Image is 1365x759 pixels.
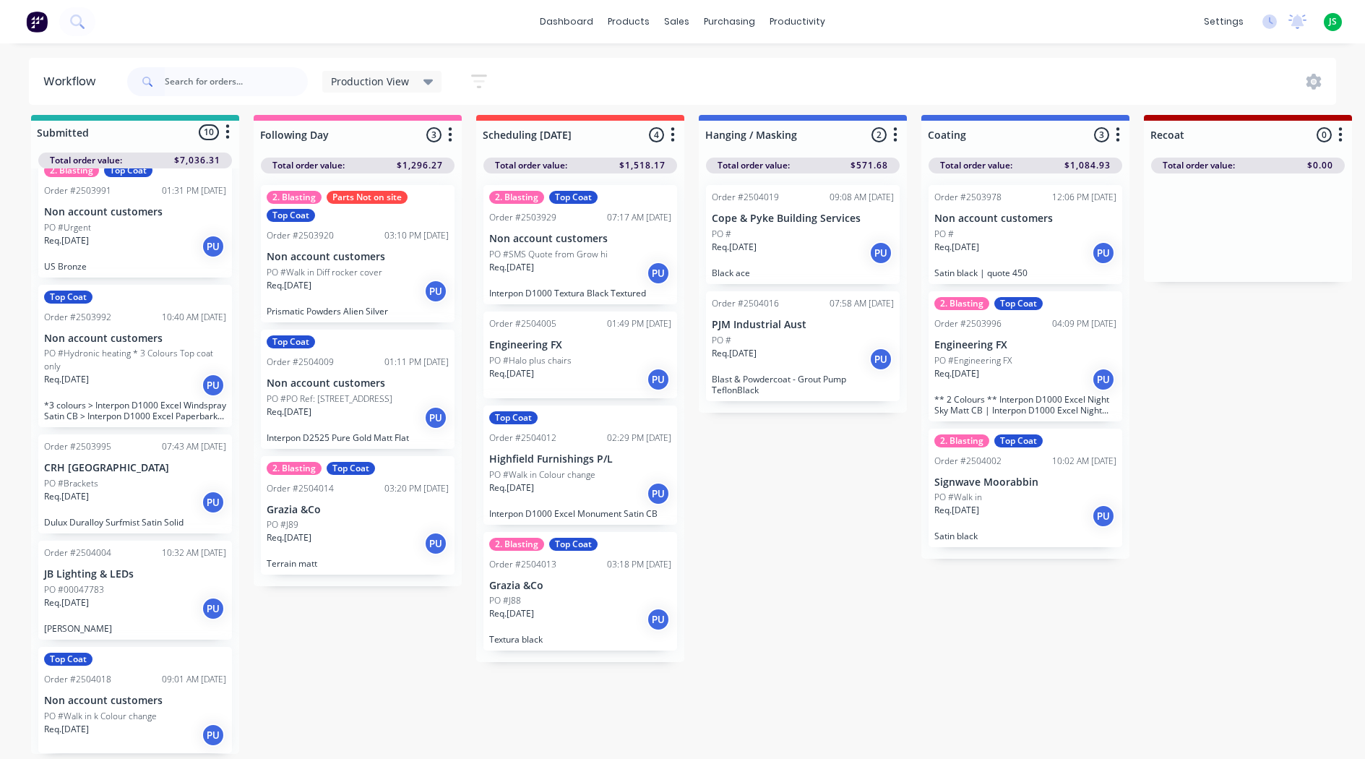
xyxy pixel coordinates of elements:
div: 07:17 AM [DATE] [607,211,671,224]
p: Engineering FX [489,339,671,351]
div: Order #2503991 [44,184,111,197]
div: 04:09 PM [DATE] [1052,317,1116,330]
div: 10:32 AM [DATE] [162,546,226,559]
span: Total order value: [495,159,567,172]
div: Parts Not on site [327,191,408,204]
p: Prismatic Powders Alien Silver [267,306,449,317]
p: PO #Walk in [934,491,982,504]
div: 01:31 PM [DATE] [162,184,226,197]
div: Top CoatOrder #250400901:11 PM [DATE]Non account customersPO #PO Ref: [STREET_ADDRESS]Req.[DATE]P... [261,330,455,449]
div: Workflow [43,73,103,90]
img: Factory [26,11,48,33]
p: PO #Halo plus chairs [489,354,572,367]
div: Order #2503995 [44,440,111,453]
div: Order #2504009 [267,356,334,369]
p: Non account customers [44,206,226,218]
div: Top CoatOrder #250399210:40 AM [DATE]Non account customersPO #Hydronic heating * 3 Colours Top co... [38,285,232,428]
p: Non account customers [267,377,449,390]
div: Order #2503920 [267,229,334,242]
p: PO #Walk in Colour change [489,468,595,481]
div: Order #250397812:06 PM [DATE]Non account customersPO #Req.[DATE]PUSatin black | quote 450 [929,185,1122,284]
p: Req. [DATE] [712,347,757,360]
p: Blast & Powdercoat - Grout Pump TeflonBlack [712,374,894,395]
div: Order #2504012 [489,432,556,445]
div: sales [657,11,697,33]
span: Production View [331,74,409,89]
div: 01:11 PM [DATE] [384,356,449,369]
div: Order #2504019 [712,191,779,204]
div: 03:18 PM [DATE] [607,558,671,571]
p: Grazia &Co [489,580,671,592]
div: PU [869,241,892,265]
p: Non account customers [489,233,671,245]
div: 2. BlastingParts Not on siteTop CoatOrder #250392003:10 PM [DATE]Non account customersPO #Walk in... [261,185,455,322]
p: PO #Brackets [44,477,98,490]
div: 10:02 AM [DATE] [1052,455,1116,468]
span: Total order value: [50,154,122,167]
p: PO #Hydronic heating * 3 Colours Top coat only [44,347,226,373]
p: PO #Walk in k Colour change [44,710,157,723]
div: PU [202,597,225,620]
p: Req. [DATE] [44,373,89,386]
p: Non account customers [44,695,226,707]
div: 07:43 AM [DATE] [162,440,226,453]
p: PO #Engineering FX [934,354,1012,367]
div: PU [202,724,225,747]
p: Highfield Furnishings P/L [489,453,671,466]
p: Req. [DATE] [489,481,534,494]
p: [PERSON_NAME] [44,623,226,634]
div: Order #2503929 [489,211,556,224]
span: Total order value: [718,159,790,172]
div: Top Coat [104,164,152,177]
div: 09:01 AM [DATE] [162,673,226,686]
p: Interpon D1000 Excel Monument Satin CB [489,508,671,519]
p: Engineering FX [934,339,1116,351]
p: Interpon D2525 Pure Gold Matt Flat [267,432,449,443]
div: PU [647,482,670,505]
p: Textura black [489,634,671,645]
div: products [600,11,657,33]
p: Req. [DATE] [267,531,311,544]
div: Order #250400410:32 AM [DATE]JB Lighting & LEDsPO #00047783Req.[DATE]PU[PERSON_NAME] [38,541,232,640]
div: PU [202,491,225,514]
div: Top Coat [549,538,598,551]
div: Order #2504014 [267,482,334,495]
div: PU [1092,241,1115,265]
div: 2. Blasting [267,462,322,475]
div: 2. BlastingTop CoatOrder #250400210:02 AM [DATE]Signwave MoorabbinPO #Walk inReq.[DATE]PUSatin black [929,429,1122,548]
p: CRH [GEOGRAPHIC_DATA] [44,462,226,474]
div: 02:29 PM [DATE] [607,432,671,445]
p: PO # [934,228,954,241]
div: Order #2503992 [44,311,111,324]
p: Req. [DATE] [489,607,534,620]
p: JB Lighting & LEDs [44,568,226,580]
span: $1,084.93 [1064,159,1111,172]
a: dashboard [533,11,600,33]
span: Total order value: [1163,159,1235,172]
div: PU [1092,368,1115,391]
p: Non account customers [934,213,1116,225]
p: Non account customers [267,251,449,263]
div: Top CoatOrder #250401809:01 AM [DATE]Non account customersPO #Walk in k Colour changeReq.[DATE]PU [38,647,232,753]
div: 2. Blasting [44,164,99,177]
div: PU [647,368,670,391]
div: PU [647,262,670,285]
div: 09:08 AM [DATE] [830,191,894,204]
div: PU [424,280,447,303]
p: Req. [DATE] [44,723,89,736]
p: PJM Industrial Aust [712,319,894,331]
p: PO # [712,334,731,347]
p: PO #00047783 [44,583,104,596]
div: 10:40 AM [DATE] [162,311,226,324]
div: Order #2503996 [934,317,1002,330]
div: Order #2504013 [489,558,556,571]
div: PU [647,608,670,631]
div: 2. Blasting [267,191,322,204]
span: $0.00 [1307,159,1333,172]
div: Top Coat [44,291,92,304]
div: Top Coat [267,335,315,348]
div: Order #2504018 [44,673,111,686]
div: 01:49 PM [DATE] [607,317,671,330]
div: Top Coat [44,653,92,666]
div: 03:20 PM [DATE] [384,482,449,495]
